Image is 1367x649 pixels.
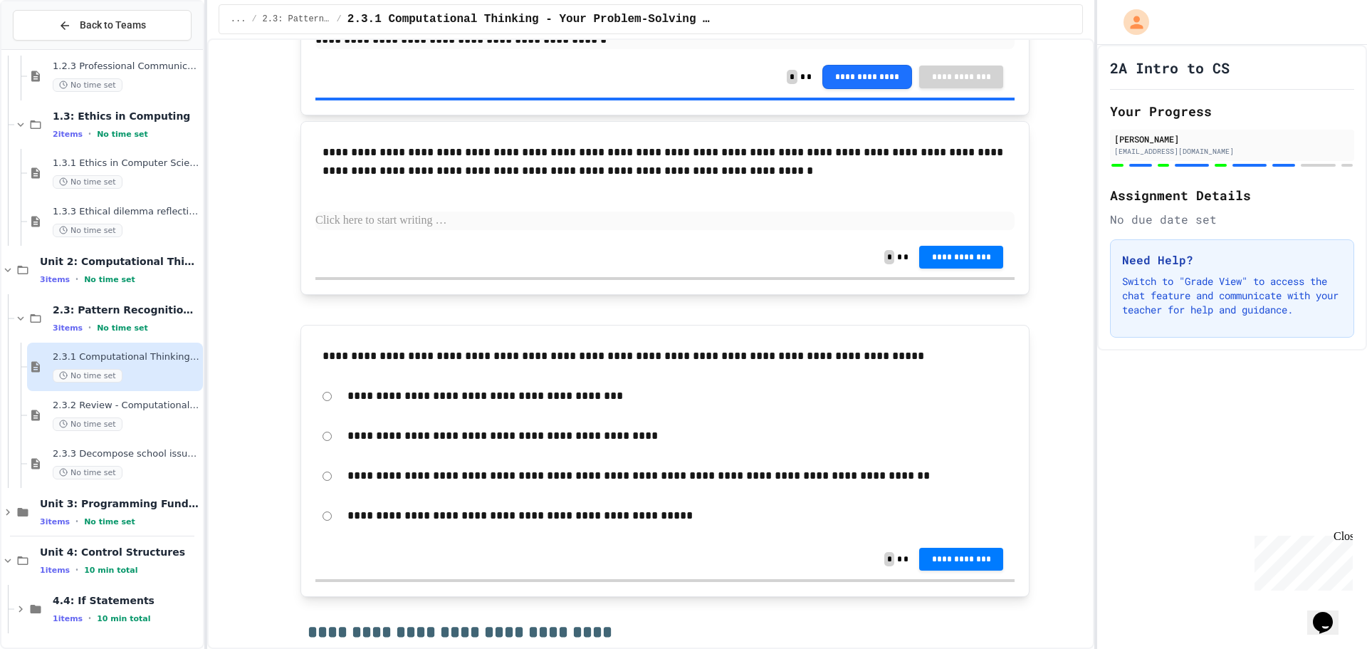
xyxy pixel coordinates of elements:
[53,417,122,431] span: No time set
[88,128,91,140] span: •
[1110,185,1354,205] h2: Assignment Details
[97,130,148,139] span: No time set
[40,275,70,284] span: 3 items
[53,303,200,316] span: 2.3: Pattern Recognition & Decomposition
[75,516,78,527] span: •
[40,497,200,510] span: Unit 3: Programming Fundamentals
[231,14,246,25] span: ...
[53,351,200,363] span: 2.3.1 Computational Thinking - Your Problem-Solving Toolkit
[251,14,256,25] span: /
[40,517,70,526] span: 3 items
[40,255,200,268] span: Unit 2: Computational Thinking & Problem-Solving
[53,206,200,218] span: 1.3.3 Ethical dilemma reflections
[1109,6,1153,38] div: My Account
[84,566,137,575] span: 10 min total
[53,175,122,189] span: No time set
[53,224,122,237] span: No time set
[53,323,83,333] span: 3 items
[40,546,200,559] span: Unit 4: Control Structures
[1110,211,1354,228] div: No due date set
[40,566,70,575] span: 1 items
[1110,101,1354,121] h2: Your Progress
[347,11,712,28] span: 2.3.1 Computational Thinking - Your Problem-Solving Toolkit
[1110,58,1230,78] h1: 2A Intro to CS
[84,517,135,526] span: No time set
[84,275,135,284] span: No time set
[75,564,78,576] span: •
[1307,592,1353,635] iframe: chat widget
[1114,146,1350,157] div: [EMAIL_ADDRESS][DOMAIN_NAME]
[53,448,200,460] span: 2.3.3 Decompose school issue using CT
[88,322,91,333] span: •
[97,614,150,623] span: 10 min total
[1249,530,1353,591] iframe: chat widget
[53,594,200,607] span: 4.4: If Statements
[337,14,342,25] span: /
[53,130,83,139] span: 2 items
[53,400,200,412] span: 2.3.2 Review - Computational Thinking - Your Problem-Solving Toolkit
[263,14,331,25] span: 2.3: Pattern Recognition & Decomposition
[1122,251,1342,269] h3: Need Help?
[53,369,122,383] span: No time set
[53,61,200,73] span: 1.2.3 Professional Communication Challenge
[53,157,200,170] span: 1.3.1 Ethics in Computer Science
[6,6,98,90] div: Chat with us now!Close
[1122,274,1342,317] p: Switch to "Grade View" to access the chat feature and communicate with your teacher for help and ...
[80,18,146,33] span: Back to Teams
[97,323,148,333] span: No time set
[88,613,91,624] span: •
[1114,133,1350,145] div: [PERSON_NAME]
[13,10,192,41] button: Back to Teams
[53,614,83,623] span: 1 items
[53,466,122,479] span: No time set
[53,110,200,123] span: 1.3: Ethics in Computing
[75,274,78,285] span: •
[53,78,122,92] span: No time set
